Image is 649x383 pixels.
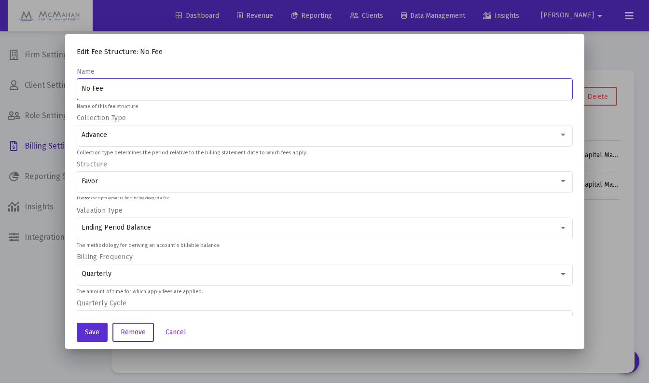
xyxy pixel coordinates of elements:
span: Remove [121,328,146,336]
span: Advance [82,131,107,139]
button: Cancel [158,323,194,342]
label: Billing Frequency [77,253,133,261]
button: Remove [112,323,154,342]
b: Favored [77,196,91,200]
span: Favor [82,177,98,185]
mat-hint: Name of this fee structure [77,104,138,109]
input: e.g., Standard Fee [82,85,567,93]
label: Collection Type [77,114,126,122]
label: Valuation Type [77,206,123,215]
label: Quarterly Cycle [77,299,127,307]
mat-hint: The amount of time for which apply fees are applied. [77,289,203,295]
span: Cancel [166,328,186,336]
span: Save [85,328,99,336]
h4: Edit Fee Structure: No Fee [77,46,573,57]
p: exempts accounts from being charged a fee. [77,196,170,201]
label: Structure [77,160,108,168]
mat-hint: Collection type determines the period relative to the billing statement date to which fees apply. [77,150,307,156]
span: Ending Period Balance [82,223,151,232]
label: Name [77,68,95,76]
span: Quarterly [82,270,111,278]
button: Save [77,323,108,342]
mat-hint: The methodology for deriving an account's billable balance. [77,243,220,248]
